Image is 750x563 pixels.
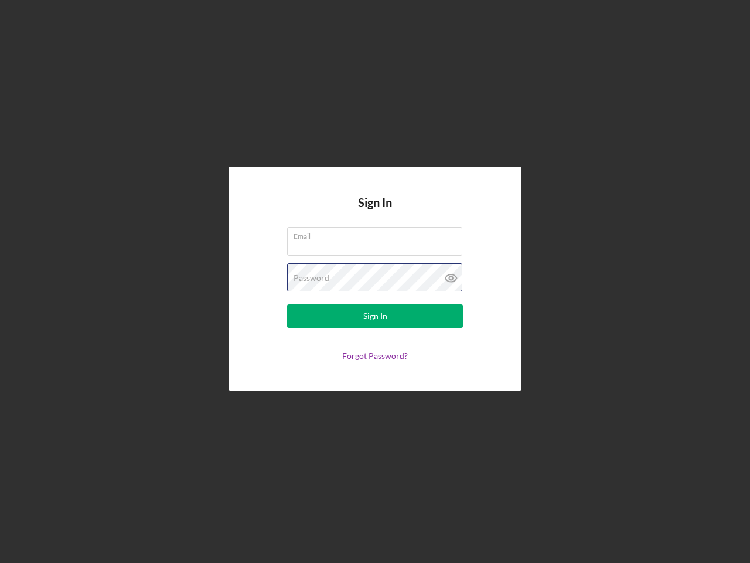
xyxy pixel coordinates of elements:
[294,228,462,240] label: Email
[363,304,387,328] div: Sign In
[294,273,329,283] label: Password
[358,196,392,227] h4: Sign In
[287,304,463,328] button: Sign In
[342,351,408,361] a: Forgot Password?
